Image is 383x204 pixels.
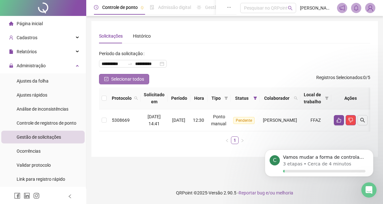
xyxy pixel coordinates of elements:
[211,114,226,126] span: Ponto manual
[209,190,223,195] span: Versão
[127,61,133,66] span: swap-right
[197,5,201,10] span: sun
[231,137,238,144] a: 1
[241,139,244,142] span: right
[365,3,375,13] img: 94152
[210,95,221,102] span: Tipo
[112,95,132,102] span: Protocolo
[205,5,237,10] span: Gestão de férias
[102,5,138,10] span: Controle de ponto
[140,6,144,10] span: pushpin
[255,142,383,187] iframe: Intercom notifications mensagem
[133,93,139,103] span: search
[14,193,20,199] span: facebook
[9,21,13,26] span: home
[9,35,13,40] span: user-add
[127,61,133,66] span: to
[17,135,61,140] span: Gestão de solicitações
[68,194,72,199] span: left
[33,193,40,199] span: instagram
[263,118,297,123] span: [PERSON_NAME]
[360,118,365,123] span: search
[193,118,204,123] span: 12:30
[225,139,229,142] span: left
[324,90,330,106] span: filter
[99,74,149,84] button: Selecionar todos
[348,118,353,123] span: dislike
[353,5,359,11] span: bell
[303,91,322,105] span: Local de trabalho
[361,182,377,198] iframe: Intercom live chat
[223,136,231,144] button: left
[190,87,208,109] th: Hora
[17,120,76,126] span: Controle de registros de ponto
[17,177,65,182] span: Link para registro rápido
[224,96,228,100] span: filter
[172,118,185,123] span: [DATE]
[239,190,293,195] span: Reportar bug e/ou melhoria
[94,5,98,10] span: clock-circle
[316,74,370,84] span: : 0 / 5
[233,117,255,124] span: Pendente
[133,33,151,40] div: Histórico
[239,136,246,144] button: right
[104,77,109,81] span: check-square
[134,96,138,100] span: search
[148,114,161,126] span: [DATE] 14:41
[141,87,168,109] th: Solicitado em
[17,63,46,68] span: Administração
[86,182,383,204] footer: QRPoint © 2025 - 2.90.5 -
[239,136,246,144] li: Próxima página
[99,33,123,40] div: Solicitações
[150,5,154,10] span: file-done
[223,93,229,103] span: filter
[17,35,37,40] span: Cadastros
[17,163,51,168] span: Validar protocolo
[300,109,331,131] td: FFAZ
[158,5,191,10] span: Admissão digital
[252,93,258,103] span: filter
[111,76,144,83] span: Selecionar todos
[288,6,293,11] span: search
[300,4,333,11] span: [PERSON_NAME] - CLINICA FFAZ
[17,78,49,84] span: Ajustes da folha
[339,5,345,11] span: notification
[112,118,130,123] span: 5308669
[294,96,298,100] span: search
[316,75,362,80] span: Registros Selecionados
[293,93,299,103] span: search
[233,95,251,102] span: Status
[168,87,190,109] th: Período
[253,96,257,100] span: filter
[262,95,291,102] span: Colaborador
[99,48,147,59] label: Período da solicitação
[17,149,41,154] span: Ocorrências
[17,92,47,98] span: Ajustes rápidos
[17,49,37,54] span: Relatórios
[334,95,368,102] div: Ações
[223,136,231,144] li: Página anterior
[17,106,68,112] span: Análise de inconsistências
[17,21,43,26] span: Página inicial
[9,63,13,68] span: lock
[227,5,231,10] span: ellipsis
[9,49,13,54] span: file
[24,193,30,199] span: linkedin
[325,96,329,100] span: filter
[336,118,341,123] span: like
